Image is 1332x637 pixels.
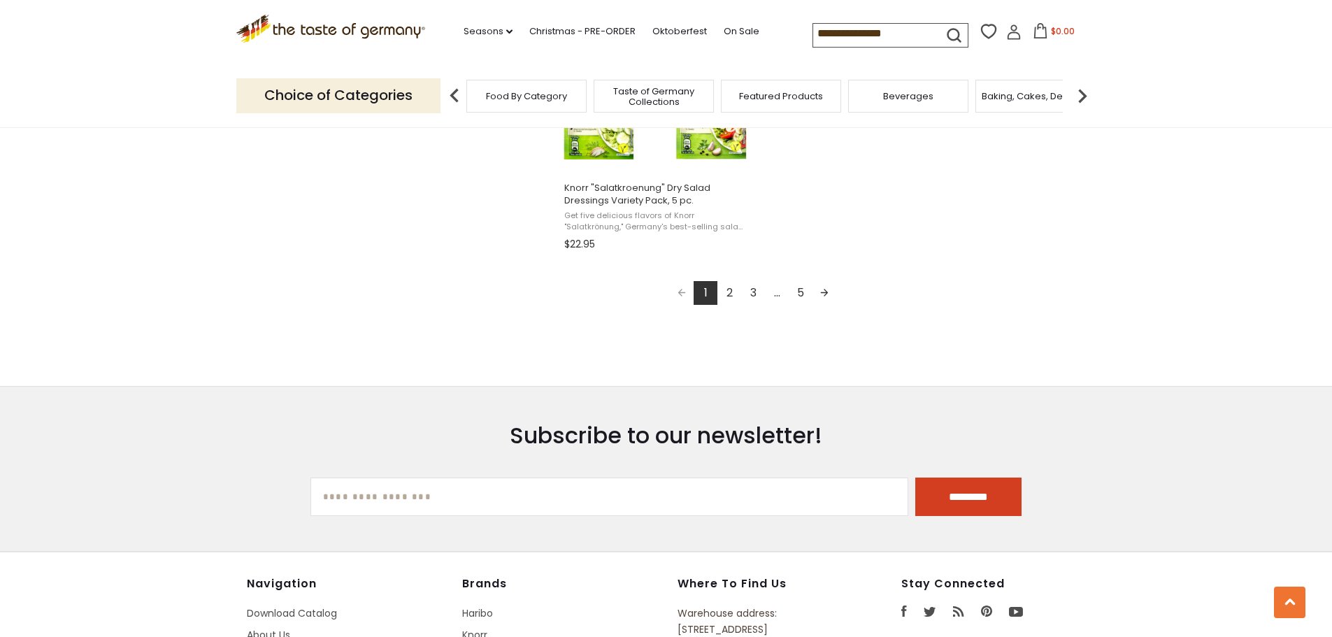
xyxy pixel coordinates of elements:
[901,577,1086,591] h4: Stay Connected
[1051,25,1075,37] span: $0.00
[462,577,664,591] h4: Brands
[564,237,595,252] span: $22.95
[564,210,745,232] span: Get five delicious flavors of Knorr "Salatkrönung," Germany's best-selling salad dressing brand, ...
[678,577,837,591] h4: Where to find us
[564,182,745,207] span: Knorr "Salatkroenung" Dry Salad Dressings Variety Pack, 5 pc.
[529,24,636,39] a: Christmas - PRE-ORDER
[1068,82,1096,110] img: next arrow
[441,82,468,110] img: previous arrow
[812,281,836,305] a: Next page
[765,281,789,305] span: ...
[310,422,1022,450] h3: Subscribe to our newsletter!
[247,577,448,591] h4: Navigation
[486,91,567,101] a: Food By Category
[982,91,1090,101] a: Baking, Cakes, Desserts
[464,24,513,39] a: Seasons
[717,281,741,305] a: 2
[741,281,765,305] a: 3
[564,281,943,309] div: Pagination
[598,86,710,107] a: Taste of Germany Collections
[1024,23,1084,44] button: $0.00
[236,78,441,113] p: Choice of Categories
[694,281,717,305] a: 1
[247,606,337,620] a: Download Catalog
[462,606,493,620] a: Haribo
[789,281,812,305] a: 5
[739,91,823,101] a: Featured Products
[724,24,759,39] a: On Sale
[652,24,707,39] a: Oktoberfest
[883,91,933,101] a: Beverages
